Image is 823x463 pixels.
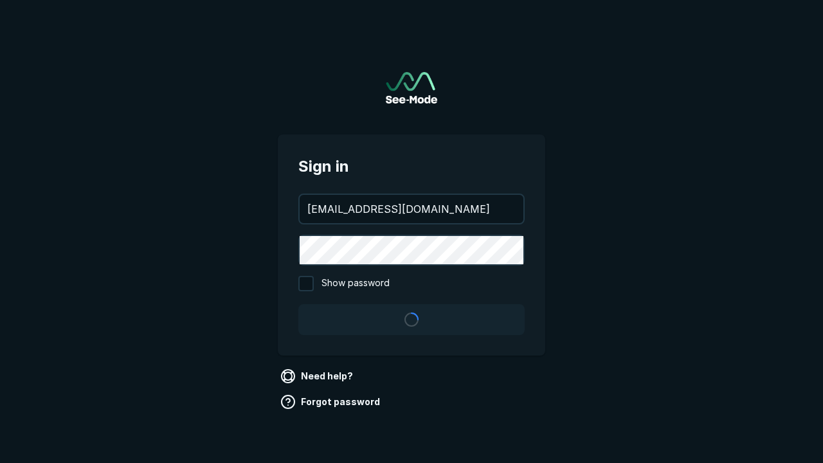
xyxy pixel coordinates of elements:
img: See-Mode Logo [386,72,437,104]
a: Forgot password [278,392,385,412]
input: your@email.com [300,195,523,223]
a: Go to sign in [386,72,437,104]
span: Show password [321,276,390,291]
a: Need help? [278,366,358,386]
span: Sign in [298,155,525,178]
